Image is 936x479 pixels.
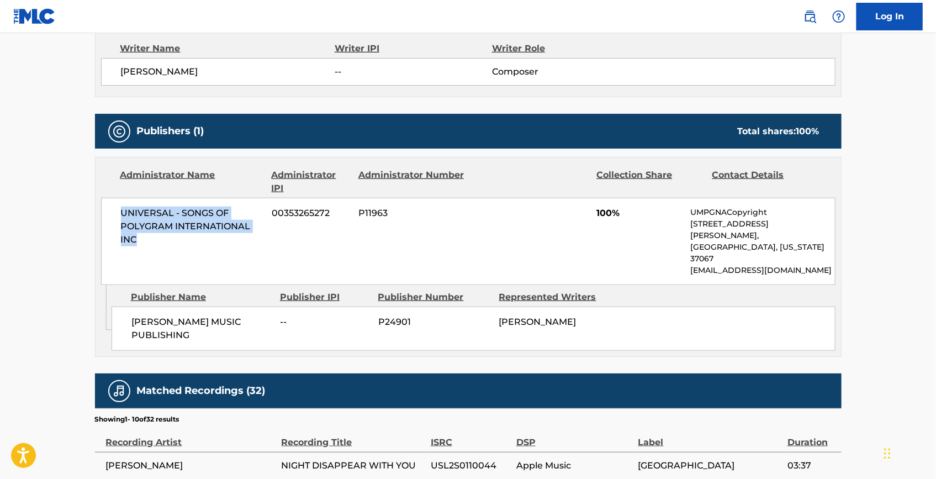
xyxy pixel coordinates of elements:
span: USL2S0110044 [431,459,511,472]
div: Writer IPI [335,42,492,55]
div: Label [638,424,782,449]
span: [GEOGRAPHIC_DATA] [638,459,782,472]
div: Duration [787,424,835,449]
div: Writer Name [120,42,335,55]
p: [GEOGRAPHIC_DATA], [US_STATE] 37067 [690,241,834,265]
div: Help [828,6,850,28]
span: [PERSON_NAME] MUSIC PUBLISHING [131,315,272,342]
img: Matched Recordings [113,385,126,398]
p: [STREET_ADDRESS][PERSON_NAME], [690,218,834,241]
div: Total shares: [738,125,819,138]
div: Contact Details [712,169,819,195]
span: P24901 [378,315,491,329]
p: UMPGNACopyright [690,207,834,218]
div: Publisher Name [131,291,272,304]
span: [PERSON_NAME] [106,459,276,472]
span: 00353265272 [272,207,350,220]
div: Recording Title [282,424,425,449]
span: P11963 [358,207,466,220]
span: 100 % [796,126,819,136]
span: NIGHT DISAPPEAR WITH YOU [282,459,425,472]
span: [PERSON_NAME] [121,65,335,78]
h5: Matched Recordings (32) [137,385,266,397]
span: -- [281,315,370,329]
p: [EMAIL_ADDRESS][DOMAIN_NAME] [690,265,834,276]
p: Showing 1 - 10 of 32 results [95,414,179,424]
h5: Publishers (1) [137,125,204,138]
a: Public Search [799,6,821,28]
span: [PERSON_NAME] [499,317,577,327]
img: MLC Logo [13,8,56,24]
div: DSP [516,424,633,449]
iframe: Chat Widget [881,426,936,479]
div: Collection Share [596,169,704,195]
span: Apple Music [516,459,633,472]
span: UNIVERSAL - SONGS OF POLYGRAM INTERNATIONAL INC [121,207,264,246]
span: 03:37 [787,459,835,472]
img: search [803,10,817,23]
div: Drag [884,437,891,470]
div: Publisher Number [378,291,491,304]
span: -- [335,65,491,78]
a: Log In [856,3,923,30]
img: Publishers [113,125,126,138]
div: Writer Role [492,42,635,55]
img: help [832,10,845,23]
div: Administrator Number [358,169,466,195]
div: Recording Artist [106,424,276,449]
div: ISRC [431,424,511,449]
div: Publisher IPI [280,291,370,304]
div: Administrator Name [120,169,263,195]
span: Composer [492,65,635,78]
span: 100% [596,207,682,220]
div: Represented Writers [499,291,612,304]
div: Administrator IPI [272,169,350,195]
